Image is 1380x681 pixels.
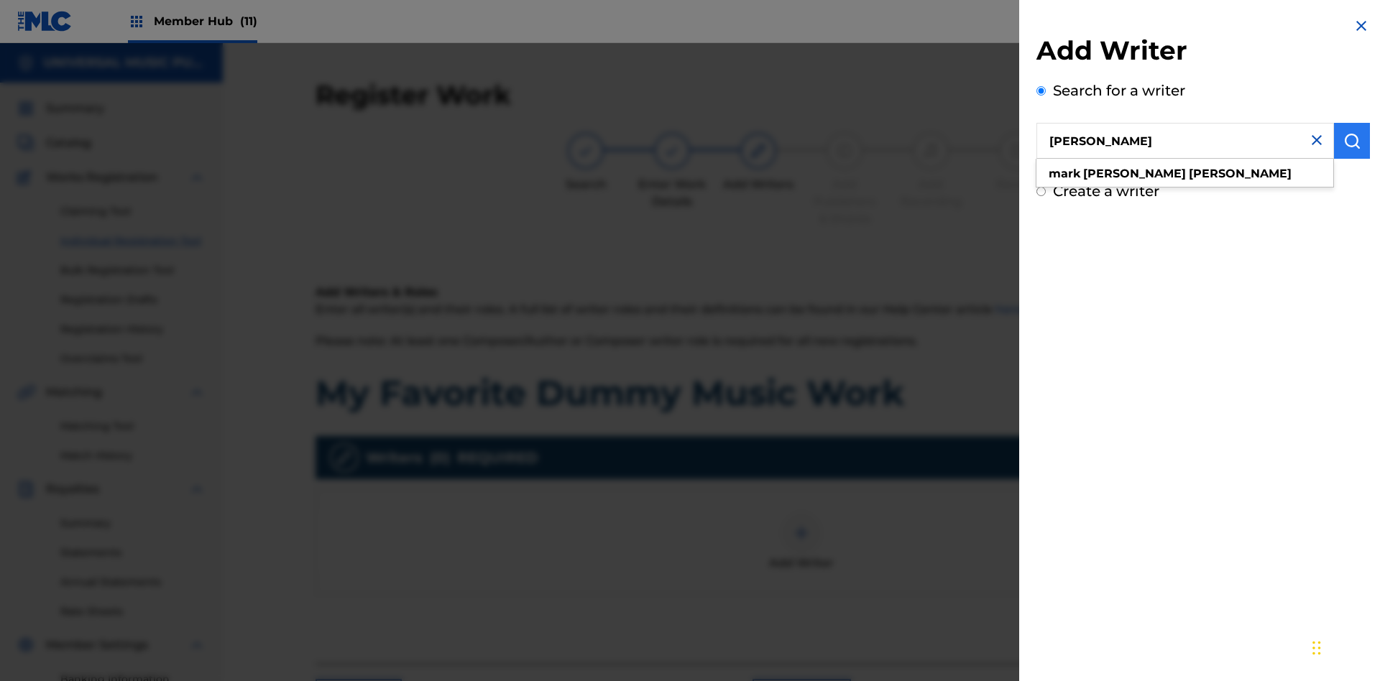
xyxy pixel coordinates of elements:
[1312,626,1321,670] div: Drag
[1053,82,1185,99] label: Search for a writer
[17,11,73,32] img: MLC Logo
[1343,132,1361,149] img: Search Works
[1036,123,1334,159] input: Search writer's name or IPI Number
[240,14,257,28] span: (11)
[1308,612,1380,681] iframe: Chat Widget
[128,13,145,30] img: Top Rightsholders
[1049,167,1080,180] strong: mark
[1189,167,1292,180] strong: [PERSON_NAME]
[154,13,257,29] span: Member Hub
[1308,131,1325,149] img: close
[1053,182,1159,200] label: Create a writer
[1036,34,1370,71] h2: Add Writer
[1083,167,1186,180] strong: [PERSON_NAME]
